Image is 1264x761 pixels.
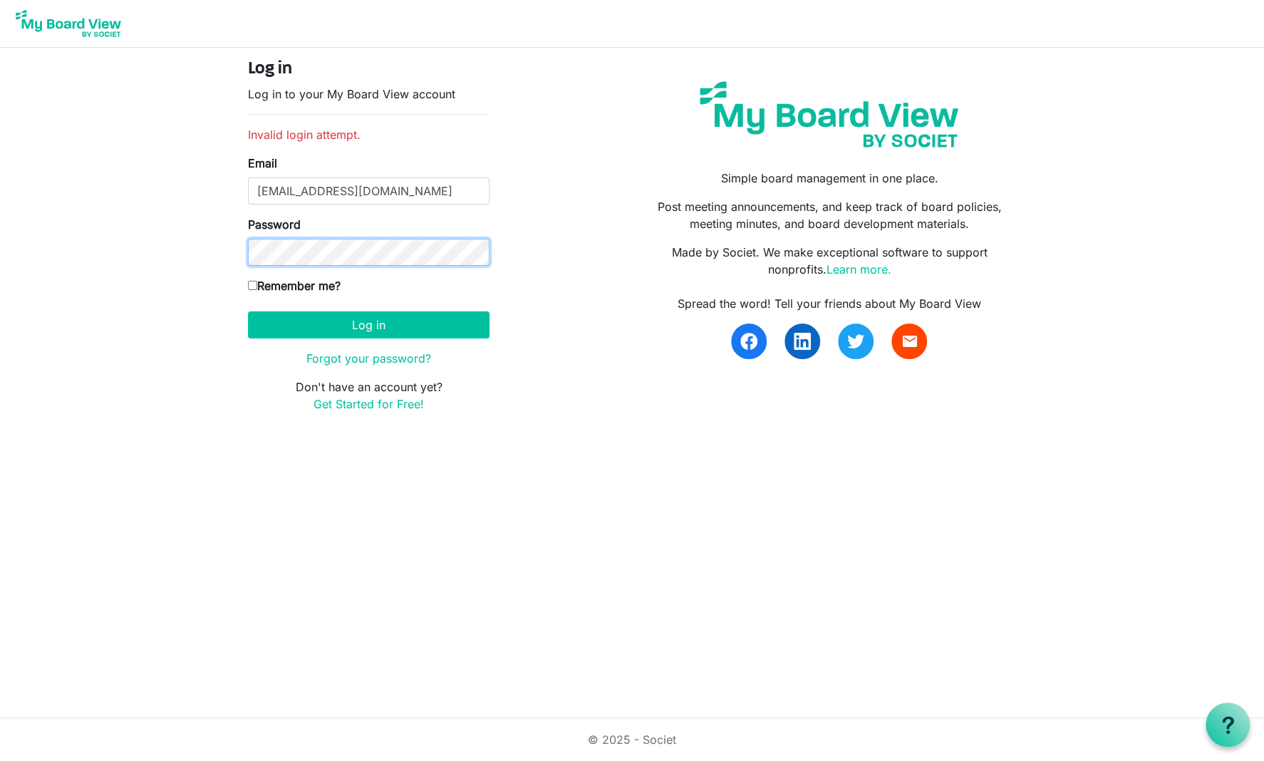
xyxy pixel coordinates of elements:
[314,397,424,411] a: Get Started for Free!
[11,6,125,41] img: My Board View Logo
[643,244,1016,278] p: Made by Societ. We make exceptional software to support nonprofits.
[248,277,341,294] label: Remember me?
[248,126,489,143] li: Invalid login attempt.
[826,262,891,276] a: Learn more.
[248,311,489,338] button: Log in
[901,333,918,350] span: email
[689,71,969,158] img: my-board-view-societ.svg
[643,295,1016,312] div: Spread the word! Tell your friends about My Board View
[248,281,257,290] input: Remember me?
[794,333,811,350] img: linkedin.svg
[248,86,489,103] p: Log in to your My Board View account
[588,732,676,747] a: © 2025 - Societ
[847,333,864,350] img: twitter.svg
[643,198,1016,232] p: Post meeting announcements, and keep track of board policies, meeting minutes, and board developm...
[891,323,927,359] a: email
[248,378,489,413] p: Don't have an account yet?
[306,351,431,366] a: Forgot your password?
[248,216,301,233] label: Password
[740,333,757,350] img: facebook.svg
[248,59,489,80] h4: Log in
[643,170,1016,187] p: Simple board management in one place.
[248,155,277,172] label: Email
